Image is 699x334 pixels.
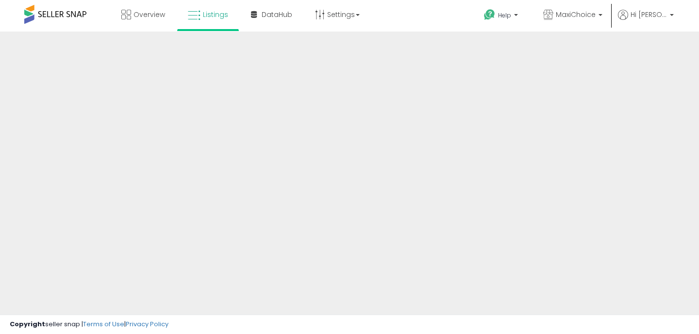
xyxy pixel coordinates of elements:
[10,319,45,329] strong: Copyright
[83,319,124,329] a: Terms of Use
[483,9,496,21] i: Get Help
[133,10,165,19] span: Overview
[618,10,674,32] a: Hi [PERSON_NAME]
[498,11,511,19] span: Help
[556,10,596,19] span: MaxiChoice
[262,10,292,19] span: DataHub
[10,320,168,329] div: seller snap | |
[631,10,667,19] span: Hi [PERSON_NAME]
[476,1,528,32] a: Help
[203,10,228,19] span: Listings
[126,319,168,329] a: Privacy Policy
